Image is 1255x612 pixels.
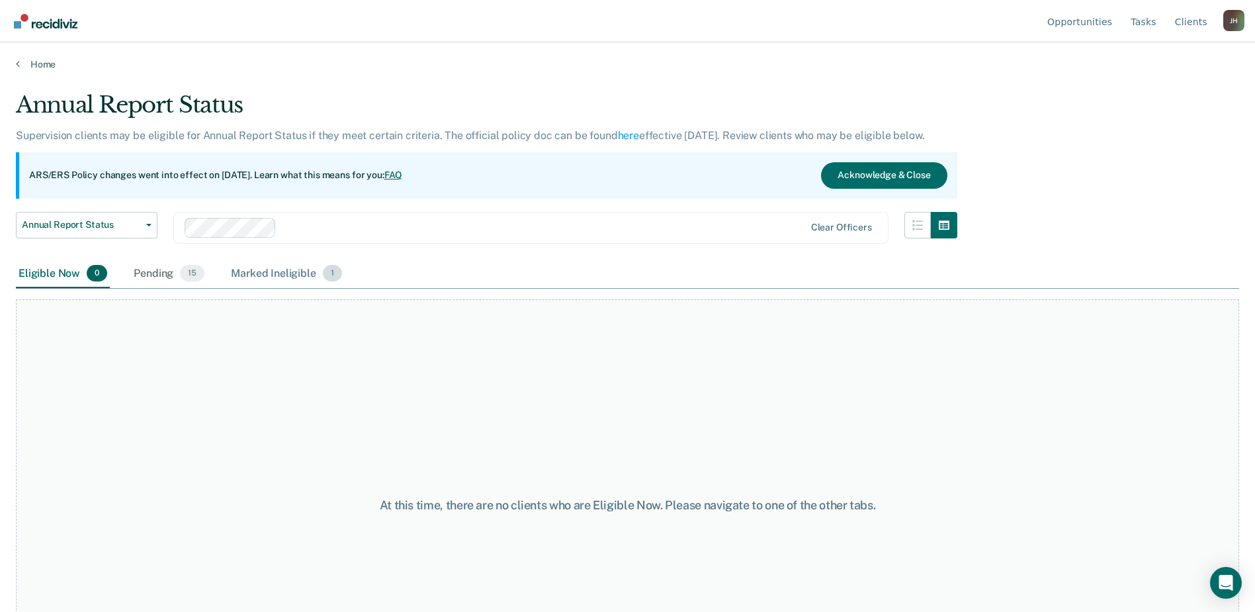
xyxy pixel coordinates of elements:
[228,260,345,289] div: Marked Ineligible1
[323,265,342,282] span: 1
[14,14,77,28] img: Recidiviz
[821,162,947,189] button: Acknowledge & Close
[811,222,872,233] div: Clear officers
[180,265,204,282] span: 15
[618,129,639,142] a: here
[1210,567,1242,599] div: Open Intercom Messenger
[16,91,957,129] div: Annual Report Status
[1223,10,1244,31] button: Profile dropdown button
[1223,10,1244,31] div: J H
[22,219,141,230] span: Annual Report Status
[16,129,924,142] p: Supervision clients may be eligible for Annual Report Status if they meet certain criteria. The o...
[16,58,1239,70] a: Home
[16,260,110,289] div: Eligible Now0
[16,212,157,238] button: Annual Report Status
[87,265,107,282] span: 0
[131,260,207,289] div: Pending15
[29,169,402,182] p: ARS/ERS Policy changes went into effect on [DATE]. Learn what this means for you:
[322,498,933,513] div: At this time, there are no clients who are Eligible Now. Please navigate to one of the other tabs.
[384,170,403,180] a: FAQ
